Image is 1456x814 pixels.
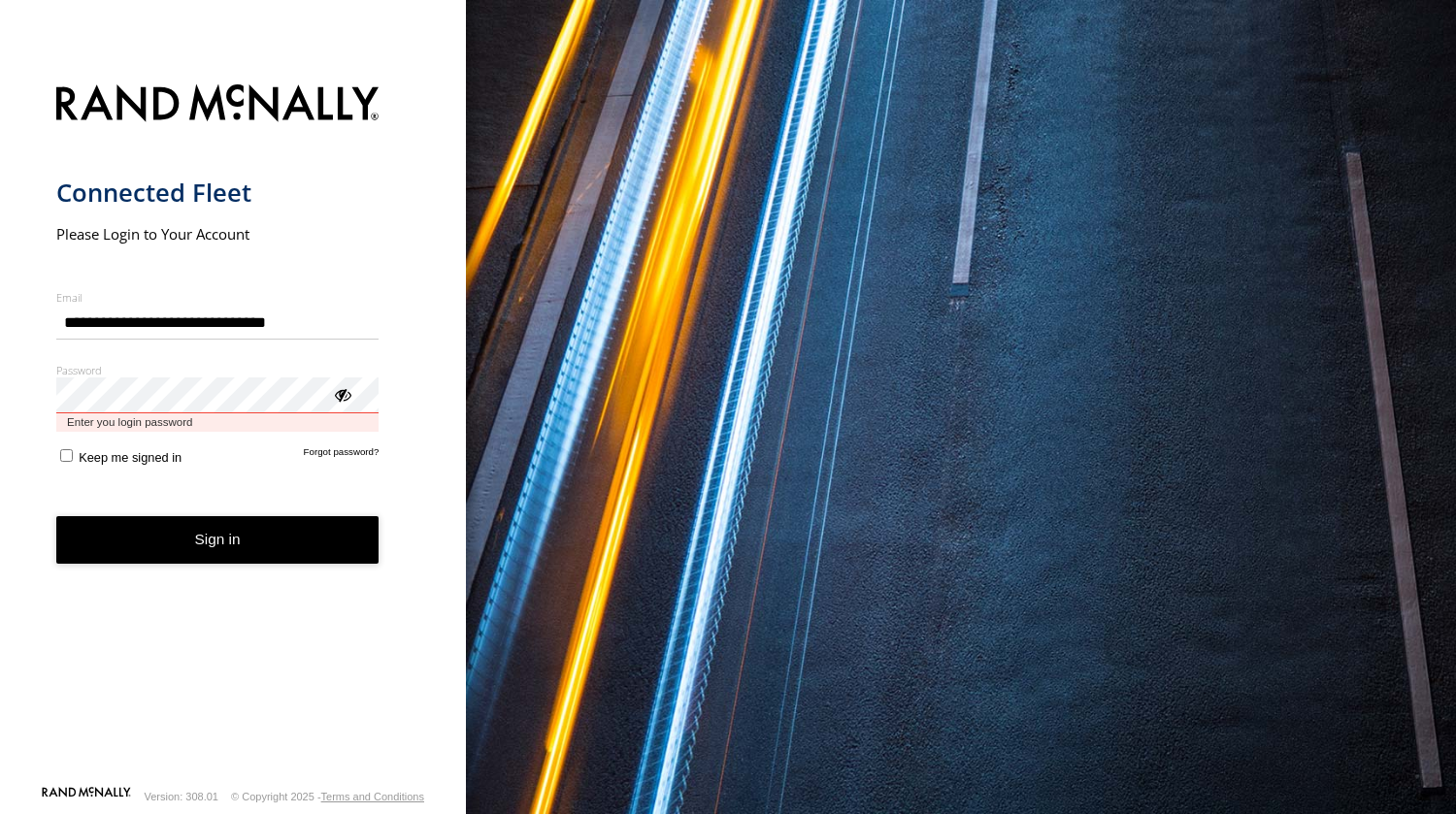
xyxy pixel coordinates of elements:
span: Keep me signed in [79,450,182,465]
a: Forgot password? [304,446,380,465]
a: Visit our Website [42,787,131,806]
span: Enter you login password [56,413,380,432]
img: Rand McNally [56,81,380,130]
a: Terms and Conditions [321,791,424,802]
h2: Please Login to Your Account [56,224,380,244]
div: © Copyright 2025 - [231,791,424,802]
input: Keep me signed in [60,449,73,462]
form: main [56,73,411,785]
h1: Connected Fleet [56,177,380,209]
button: Sign in [56,516,380,564]
div: Version: 308.01 [145,791,218,802]
div: ViewPassword [332,384,351,404]
label: Password [56,363,380,377]
label: Email [56,290,380,305]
